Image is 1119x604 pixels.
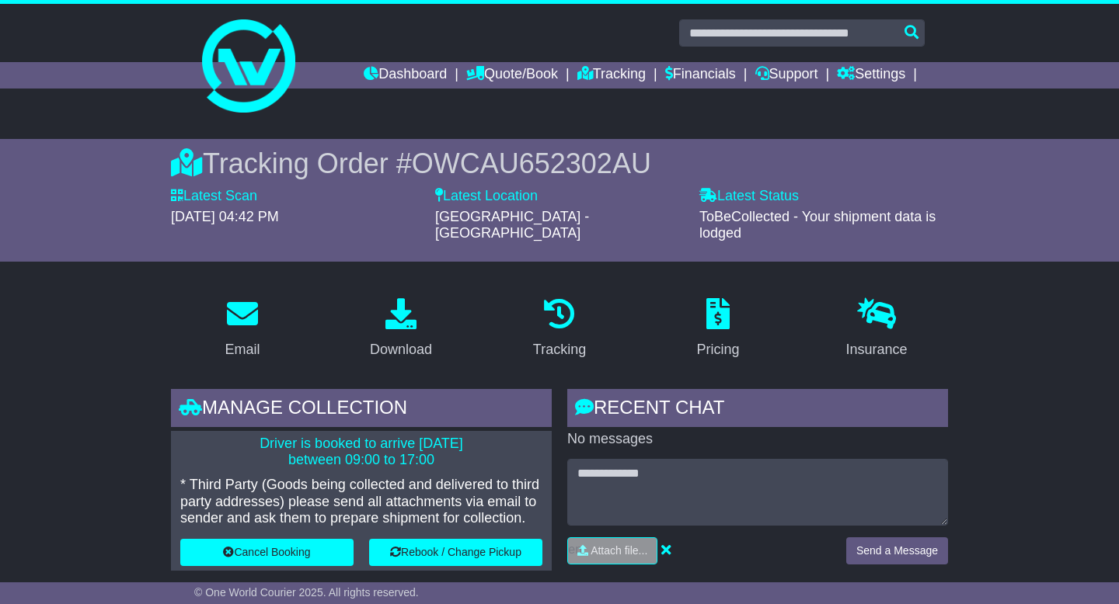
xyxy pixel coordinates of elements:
a: Settings [837,62,905,89]
a: Pricing [686,293,749,366]
a: Dashboard [364,62,447,89]
a: Financials [665,62,736,89]
label: Latest Location [435,188,538,205]
a: Tracking [577,62,646,89]
span: © One World Courier 2025. All rights reserved. [194,586,419,599]
p: Driver is booked to arrive [DATE] between 09:00 to 17:00 [180,436,542,469]
p: * Third Party (Goods being collected and delivered to third party addresses) please send all atta... [180,477,542,527]
div: Email [225,339,260,360]
button: Rebook / Change Pickup [369,539,542,566]
label: Latest Status [699,188,799,205]
a: Download [360,293,442,366]
a: Quote/Book [466,62,558,89]
a: Tracking [523,293,596,366]
span: OWCAU652302AU [412,148,651,179]
div: Tracking [533,339,586,360]
div: Download [370,339,432,360]
p: No messages [567,431,948,448]
div: RECENT CHAT [567,389,948,431]
span: [DATE] 04:42 PM [171,209,279,224]
label: Latest Scan [171,188,257,205]
div: Insurance [845,339,907,360]
span: ToBeCollected - Your shipment data is lodged [699,209,936,241]
div: Manage collection [171,389,552,431]
a: Email [214,293,270,366]
div: Tracking Order # [171,147,948,180]
button: Cancel Booking [180,539,354,566]
span: [GEOGRAPHIC_DATA] - [GEOGRAPHIC_DATA] [435,209,589,241]
a: Support [755,62,818,89]
button: Send a Message [846,537,948,564]
div: Pricing [696,339,739,360]
a: Insurance [835,293,917,366]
